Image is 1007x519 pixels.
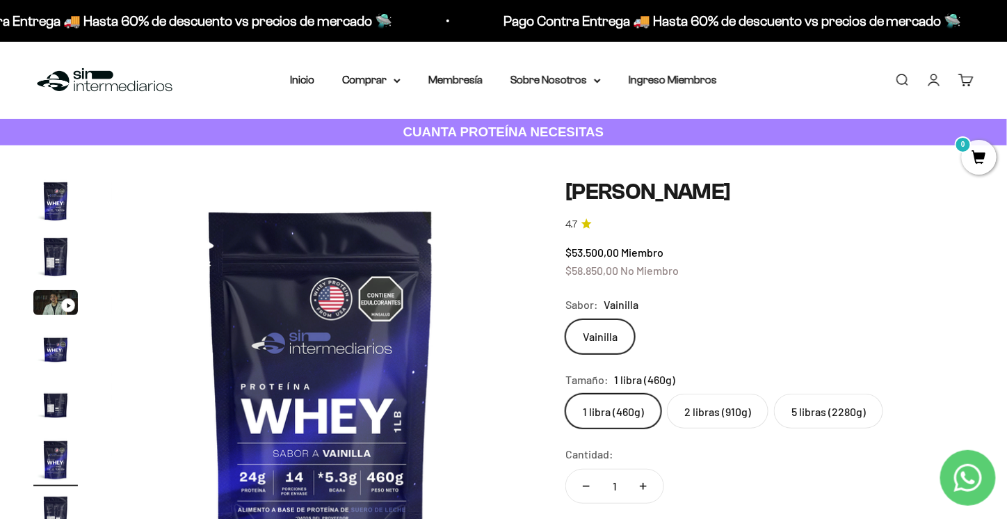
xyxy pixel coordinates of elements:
[403,125,604,139] strong: CUANTA PROTEÍNA NECESITAS
[33,326,78,375] button: Ir al artículo 4
[621,246,663,259] span: Miembro
[33,326,78,371] img: Proteína Whey - Vainilla
[565,217,577,232] span: 4.7
[565,179,974,205] h1: [PERSON_NAME]
[962,151,997,166] a: 0
[33,382,78,431] button: Ir al artículo 5
[342,71,401,89] summary: Comprar
[33,234,78,279] img: Proteína Whey - Vainilla
[565,445,613,463] label: Cantidad:
[955,136,972,153] mark: 0
[565,296,598,314] legend: Sabor:
[428,74,483,86] a: Membresía
[565,246,619,259] span: $53.500,00
[614,371,675,389] span: 1 libra (460g)
[565,264,618,277] span: $58.850,00
[290,74,314,86] a: Inicio
[33,179,78,223] img: Proteína Whey - Vainilla
[629,74,717,86] a: Ingreso Miembros
[604,296,638,314] span: Vainilla
[565,371,609,389] legend: Tamaño:
[623,470,663,503] button: Aumentar cantidad
[33,438,78,482] img: Proteína Whey - Vainilla
[33,234,78,283] button: Ir al artículo 2
[497,10,956,32] p: Pago Contra Entrega 🚚 Hasta 60% de descuento vs precios de mercado 🛸
[33,382,78,426] img: Proteína Whey - Vainilla
[510,71,601,89] summary: Sobre Nosotros
[33,438,78,486] button: Ir al artículo 6
[33,179,78,227] button: Ir al artículo 1
[565,217,974,232] a: 4.74.7 de 5.0 estrellas
[620,264,679,277] span: No Miembro
[566,470,606,503] button: Reducir cantidad
[33,290,78,319] button: Ir al artículo 3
